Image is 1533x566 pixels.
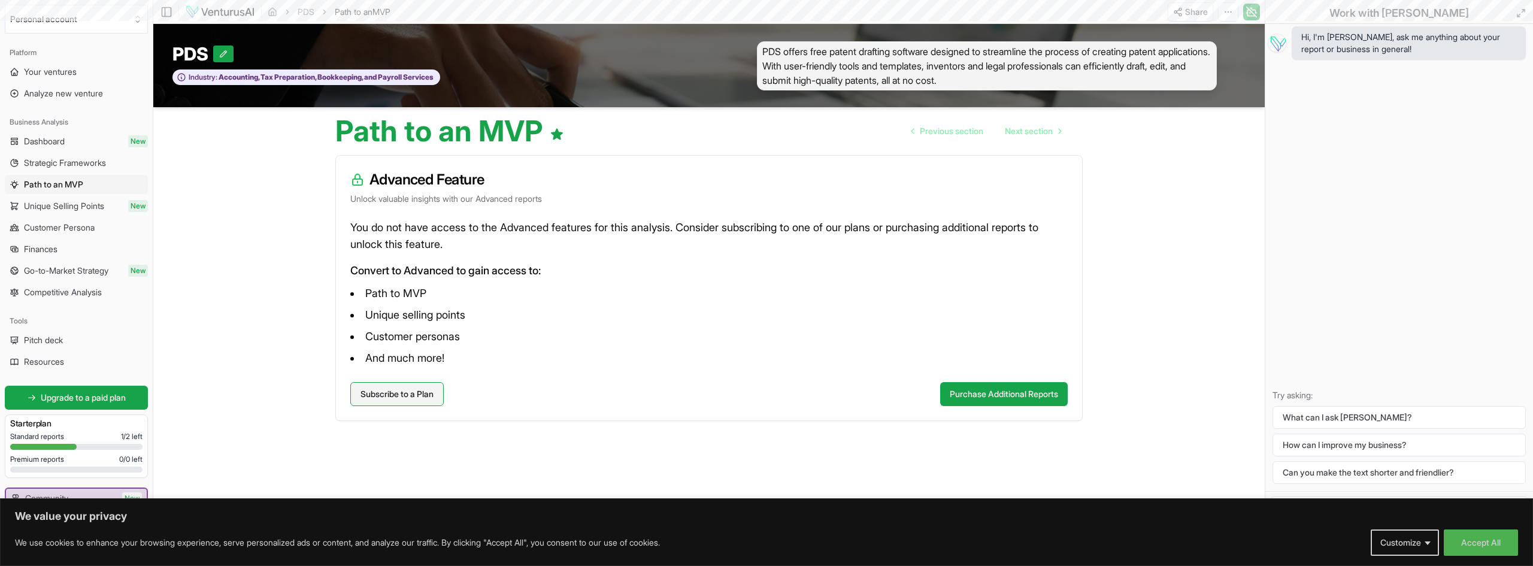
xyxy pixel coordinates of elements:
span: Standard reports [10,432,64,441]
button: What can I ask [PERSON_NAME]? [1273,406,1526,429]
span: 1 / 2 left [121,432,143,441]
span: New [128,135,148,147]
img: Vera [1268,34,1287,53]
button: Industry:Accounting, Tax Preparation, Bookkeeping, and Payroll Services [172,69,440,86]
button: How can I improve my business? [1273,434,1526,456]
li: And much more! [350,349,1068,368]
p: You do not have access to the Advanced features for this analysis. Consider subscribing to one of... [350,219,1068,253]
span: PDS offers free patent drafting software designed to streamline the process of creating patent ap... [757,41,1217,90]
span: Resources [24,356,64,368]
div: Platform [5,43,148,62]
span: Accounting, Tax Preparation, Bookkeeping, and Payroll Services [217,72,434,82]
a: Go to previous page [902,119,993,143]
li: Path to MVP [350,284,1068,303]
a: Finances [5,240,148,259]
a: CommunityNew [6,489,147,508]
span: Industry: [189,72,217,82]
li: Customer personas [350,327,1068,346]
span: New [128,200,148,212]
a: Resources [5,352,148,371]
p: Unlock valuable insights with our Advanced reports [350,193,1068,205]
span: Hi, I'm [PERSON_NAME], ask me anything about your report or business in general! [1301,31,1516,55]
a: DashboardNew [5,132,148,151]
span: 0 / 0 left [119,455,143,464]
span: Upgrade to a paid plan [41,392,126,404]
a: Analyze new venture [5,84,148,103]
a: Pitch deck [5,331,148,350]
a: Competitive Analysis [5,283,148,302]
h1: Path to an MVP [335,117,564,146]
button: Purchase Additional Reports [940,382,1068,406]
p: We value your privacy [15,509,1518,523]
a: Path to an MVP [5,175,148,194]
span: Community [25,492,68,504]
button: Customize [1371,529,1439,556]
div: Business Analysis [5,113,148,132]
a: Go to next page [995,119,1071,143]
span: Competitive Analysis [24,286,102,298]
a: Subscribe to a Plan [350,382,444,406]
a: Unique Selling PointsNew [5,196,148,216]
button: Can you make the text shorter and friendlier? [1273,461,1526,484]
span: Next section [1005,125,1053,137]
p: Try asking: [1273,389,1526,401]
span: Path to an MVP [24,178,83,190]
span: Unique Selling Points [24,200,104,212]
p: We use cookies to enhance your browsing experience, serve personalized ads or content, and analyz... [15,535,660,550]
a: Customer Persona [5,218,148,237]
span: New [122,492,142,504]
div: Tools [5,311,148,331]
span: Dashboard [24,135,65,147]
h3: Advanced Feature [350,170,1068,189]
a: Go-to-Market StrategyNew [5,261,148,280]
span: Your ventures [24,66,77,78]
a: Upgrade to a paid plan [5,386,148,410]
span: Premium reports [10,455,64,464]
span: Strategic Frameworks [24,157,106,169]
button: Accept All [1444,529,1518,556]
nav: pagination [902,119,1071,143]
a: Strategic Frameworks [5,153,148,172]
span: PDS [172,43,213,65]
span: Finances [24,243,57,255]
span: Pitch deck [24,334,63,346]
span: Go-to-Market Strategy [24,265,108,277]
span: Analyze new venture [24,87,103,99]
li: Unique selling points [350,305,1068,325]
p: Convert to Advanced to gain access to: [350,262,1068,279]
span: Previous section [920,125,983,137]
span: New [128,265,148,277]
a: Your ventures [5,62,148,81]
span: Customer Persona [24,222,95,234]
h3: Starter plan [10,417,143,429]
